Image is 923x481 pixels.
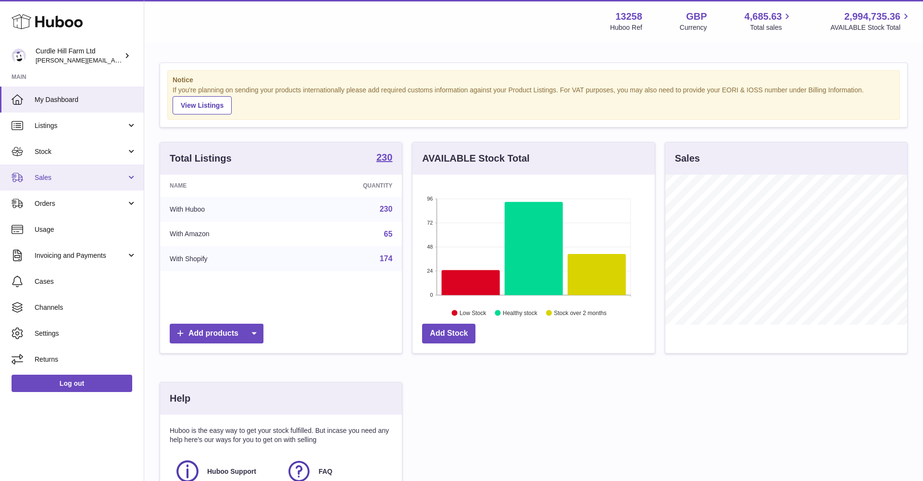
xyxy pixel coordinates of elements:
span: Invoicing and Payments [35,251,126,260]
span: Usage [35,225,137,234]
a: 230 [380,205,393,213]
span: 2,994,735.36 [844,10,900,23]
span: Total sales [750,23,793,32]
p: Huboo is the easy way to get your stock fulfilled. But incase you need any help here's our ways f... [170,426,392,444]
h3: Sales [675,152,700,165]
a: Log out [12,375,132,392]
span: Stock [35,147,126,156]
a: 2,994,735.36 AVAILABLE Stock Total [830,10,911,32]
span: Listings [35,121,126,130]
span: AVAILABLE Stock Total [830,23,911,32]
td: With Amazon [160,222,292,247]
th: Quantity [292,175,402,197]
h3: Total Listings [170,152,232,165]
a: 230 [376,152,392,164]
h3: Help [170,392,190,405]
text: Low Stock [460,309,486,316]
div: Curdle Hill Farm Ltd [36,47,122,65]
span: Huboo Support [207,467,256,476]
td: With Shopify [160,246,292,271]
text: 96 [427,196,433,202]
text: Stock over 2 months [554,309,607,316]
h3: AVAILABLE Stock Total [422,152,529,165]
a: Add Stock [422,324,475,343]
span: Settings [35,329,137,338]
a: Add products [170,324,263,343]
span: Cases [35,277,137,286]
span: Returns [35,355,137,364]
text: Healthy stock [503,309,538,316]
text: 48 [427,244,433,250]
div: Huboo Ref [610,23,642,32]
span: [PERSON_NAME][EMAIL_ADDRESS][DOMAIN_NAME] [36,56,193,64]
text: 24 [427,268,433,274]
strong: GBP [686,10,707,23]
span: Channels [35,303,137,312]
strong: 230 [376,152,392,162]
div: If you're planning on sending your products internationally please add required customs informati... [173,86,895,114]
span: FAQ [319,467,333,476]
span: 4,685.63 [745,10,782,23]
text: 72 [427,220,433,226]
a: 65 [384,230,393,238]
text: 0 [430,292,433,298]
strong: Notice [173,76,895,85]
span: My Dashboard [35,95,137,104]
img: miranda@diddlysquatfarmshop.com [12,49,26,63]
a: 174 [380,254,393,263]
td: With Huboo [160,197,292,222]
span: Orders [35,199,126,208]
a: View Listings [173,96,232,114]
th: Name [160,175,292,197]
span: Sales [35,173,126,182]
div: Currency [680,23,707,32]
strong: 13258 [615,10,642,23]
a: 4,685.63 Total sales [745,10,793,32]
